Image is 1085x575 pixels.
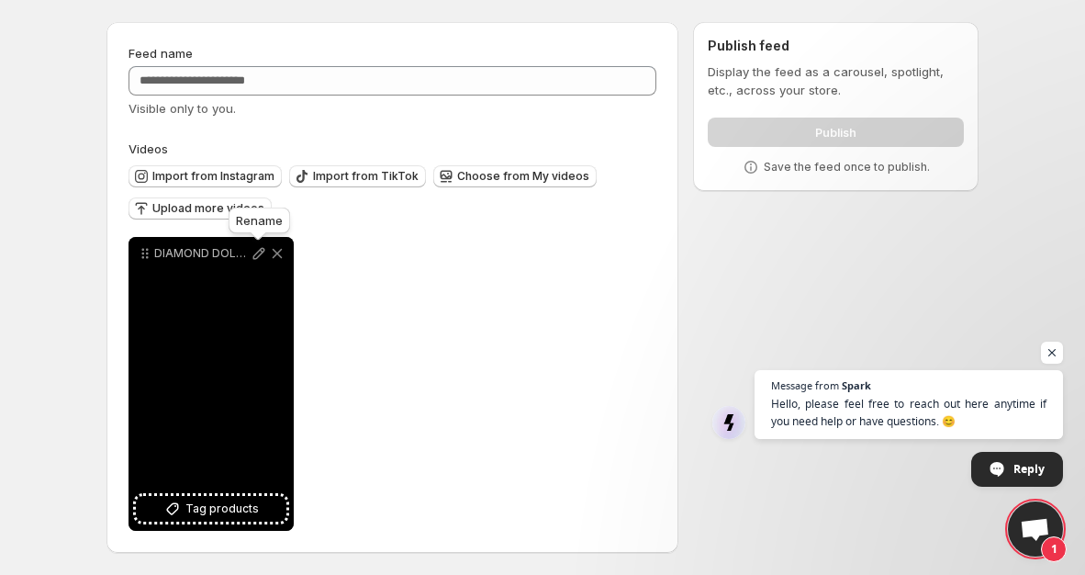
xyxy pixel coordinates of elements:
button: Upload more videos [129,197,272,220]
span: 1 [1041,536,1067,562]
span: Spark [842,380,871,390]
button: Tag products [136,496,286,522]
span: Feed name [129,46,193,61]
span: Tag products [185,500,259,518]
p: Save the feed once to publish. [764,160,930,175]
span: Import from Instagram [152,169,274,184]
div: DIAMOND DOLL BLACK COLLECTIONTag products [129,237,294,531]
button: Import from Instagram [129,165,282,187]
p: DIAMOND DOLL BLACK COLLECTION [154,246,250,261]
span: Choose from My videos [457,169,589,184]
span: Hello, please feel free to reach out here anytime if you need help or have questions. 😊 [771,395,1046,430]
span: Visible only to you. [129,101,236,116]
p: Display the feed as a carousel, spotlight, etc., across your store. [708,62,964,99]
span: Videos [129,141,168,156]
span: Import from TikTok [313,169,419,184]
button: Import from TikTok [289,165,426,187]
span: Reply [1013,453,1045,485]
div: Open chat [1008,502,1063,557]
span: Message from [771,380,839,390]
h2: Publish feed [708,37,964,55]
span: Upload more videos [152,201,264,216]
button: Choose from My videos [433,165,597,187]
